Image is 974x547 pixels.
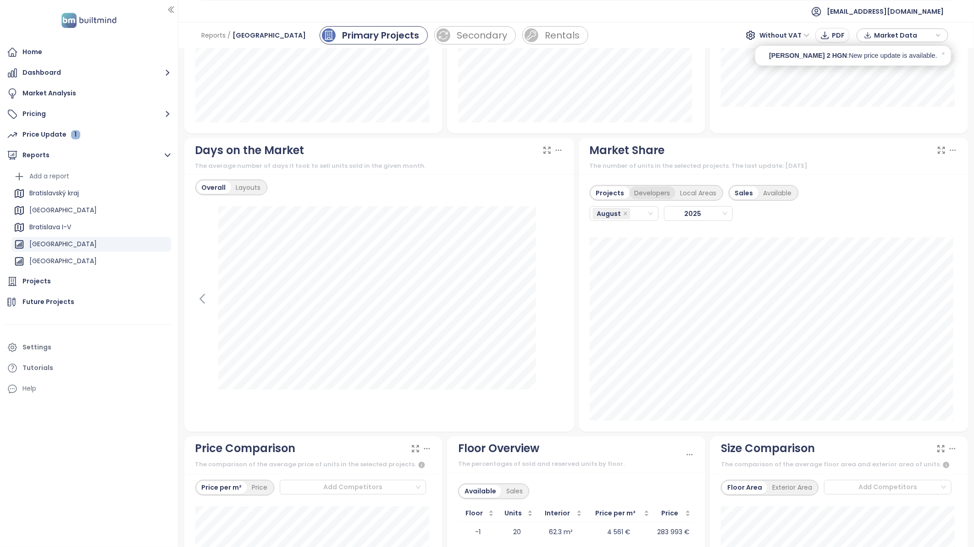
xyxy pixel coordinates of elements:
[630,187,675,199] div: Developers
[29,255,97,267] div: [GEOGRAPHIC_DATA]
[759,28,810,42] span: Without VAT
[721,460,957,471] div: The comparison of the average floor area and exterior area of units.
[11,186,171,201] div: Bratislavský kraj
[653,523,695,542] td: 283 993 €
[59,11,119,30] img: logo
[5,64,173,82] button: Dashboard
[5,126,173,144] a: Price Update 1
[847,50,937,61] p: : New price update is available.
[5,359,173,377] a: Tutorials
[815,28,850,43] button: PDF
[342,28,419,42] div: Primary Projects
[758,187,797,199] div: Available
[201,27,226,44] span: Reports
[597,209,621,219] span: August
[675,187,722,199] div: Local Areas
[11,169,171,184] div: Add a report
[457,28,507,42] div: Secondary
[767,481,817,494] div: Exterior Area
[11,237,171,252] div: [GEOGRAPHIC_DATA]
[320,26,428,44] a: primary
[227,27,231,44] span: /
[730,187,758,199] div: Sales
[832,30,845,40] span: PDF
[653,505,695,523] th: Price
[498,523,537,542] td: 20
[11,220,171,235] div: Bratislava I-V
[11,254,171,269] div: [GEOGRAPHIC_DATA]
[71,130,80,139] div: 1
[501,485,528,498] div: Sales
[5,84,173,103] a: Market Analysis
[862,28,943,42] div: button
[458,505,498,523] th: Floor
[498,505,537,523] th: Units
[11,203,171,218] div: [GEOGRAPHIC_DATA]
[827,0,944,22] span: [EMAIL_ADDRESS][DOMAIN_NAME]
[537,505,585,523] th: Interior
[195,142,304,159] div: Days on the Market
[540,508,574,519] span: Interior
[591,187,630,199] div: Projects
[29,238,97,250] div: [GEOGRAPHIC_DATA]
[5,380,173,398] div: Help
[195,161,563,171] div: The average number of days it took to sell units sold in the given month.
[769,50,847,61] span: [PERSON_NAME] 2 HGN
[195,460,432,471] div: The comparison of the average price of units in the selected projects.
[458,523,498,542] td: -1
[434,26,516,44] a: sale
[22,46,42,58] div: Home
[586,523,653,542] td: 4 561 €
[22,362,53,374] div: Tutorials
[667,207,727,221] span: 2025
[769,50,937,61] a: [PERSON_NAME] 2 HGN:New price update is available.
[5,43,173,61] a: Home
[5,105,173,123] button: Pricing
[458,460,685,469] div: The percentages of sold and reserved units by floor.
[195,440,296,458] div: Price Comparison
[590,161,957,171] div: The number of units in the selected projects. The last update: [DATE]
[197,181,231,194] div: Overall
[537,523,585,542] td: 62.3 m²
[722,481,767,494] div: Floor Area
[545,28,580,42] div: Rentals
[22,342,51,353] div: Settings
[593,208,630,219] span: August
[22,296,74,308] div: Future Projects
[22,129,80,140] div: Price Update
[5,146,173,165] button: Reports
[501,508,526,519] span: Units
[5,272,173,291] a: Projects
[589,508,642,519] span: Price per m²
[657,508,684,519] span: Price
[29,204,97,216] div: [GEOGRAPHIC_DATA]
[5,338,173,357] a: Settings
[22,88,76,99] div: Market Analysis
[5,293,173,311] a: Future Projects
[458,440,539,458] div: Floor Overview
[29,188,79,199] div: Bratislavský kraj
[232,27,306,44] span: [GEOGRAPHIC_DATA]
[462,508,487,519] span: Floor
[22,276,51,287] div: Projects
[623,211,628,216] span: close
[590,142,665,159] div: Market Share
[874,28,933,42] span: Market Data
[247,481,273,494] div: Price
[721,440,815,458] div: Size Comparison
[29,171,69,182] div: Add a report
[522,26,588,44] a: rent
[22,383,36,394] div: Help
[29,221,71,233] div: Bratislava I-V
[197,481,247,494] div: Price per m²
[586,505,653,523] th: Price per m²
[459,485,501,498] div: Available
[231,181,266,194] div: Layouts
